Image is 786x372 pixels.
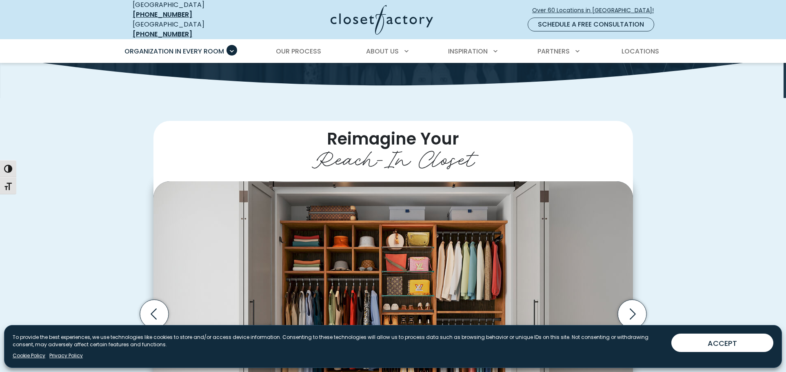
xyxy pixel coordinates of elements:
a: Schedule a Free Consultation [528,18,654,31]
span: Locations [622,47,659,56]
span: Reimagine Your [327,127,459,150]
button: Next slide [615,296,650,332]
span: Reach-In Closet [312,140,475,173]
nav: Primary Menu [119,40,667,63]
img: Closet Factory Logo [331,5,433,35]
a: Over 60 Locations in [GEOGRAPHIC_DATA]! [532,3,661,18]
a: [PHONE_NUMBER] [133,29,192,39]
span: Inspiration [448,47,488,56]
a: [PHONE_NUMBER] [133,10,192,19]
span: Partners [537,47,570,56]
span: Our Process [276,47,321,56]
a: Privacy Policy [49,352,83,359]
span: About Us [366,47,399,56]
span: Organization in Every Room [124,47,224,56]
div: [GEOGRAPHIC_DATA] [133,20,251,39]
a: Cookie Policy [13,352,45,359]
button: ACCEPT [671,334,773,352]
span: Over 60 Locations in [GEOGRAPHIC_DATA]! [532,6,660,15]
p: To provide the best experiences, we use technologies like cookies to store and/or access device i... [13,334,665,348]
button: Previous slide [137,296,172,332]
